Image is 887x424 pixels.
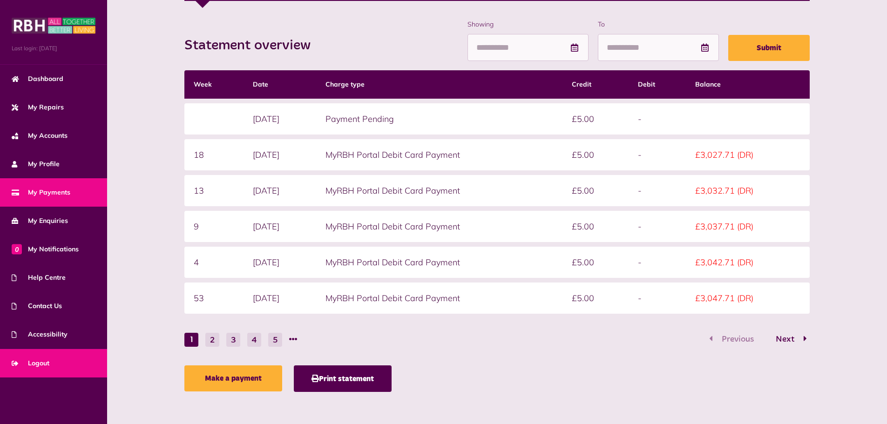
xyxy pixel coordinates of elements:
[244,283,316,314] td: [DATE]
[766,333,810,346] button: Go to page 2
[562,103,628,135] td: £5.00
[12,16,95,35] img: MyRBH
[562,247,628,278] td: £5.00
[184,211,244,242] td: 9
[226,333,240,347] button: Go to page 3
[562,175,628,206] td: £5.00
[184,139,244,170] td: 18
[316,103,562,135] td: Payment Pending
[184,70,244,99] th: Week
[686,139,809,170] td: £3,027.71 (DR)
[184,283,244,314] td: 53
[294,365,392,392] button: Print statement
[12,301,62,311] span: Contact Us
[562,70,628,99] th: Credit
[244,70,316,99] th: Date
[247,333,261,347] button: Go to page 4
[12,216,68,226] span: My Enquiries
[728,35,810,61] button: Submit
[316,139,562,170] td: MyRBH Portal Debit Card Payment
[686,283,809,314] td: £3,047.71 (DR)
[12,74,63,84] span: Dashboard
[686,70,809,99] th: Balance
[184,365,282,391] a: Make a payment
[598,20,719,29] label: To
[316,70,562,99] th: Charge type
[629,283,686,314] td: -
[12,159,60,169] span: My Profile
[562,211,628,242] td: £5.00
[316,175,562,206] td: MyRBH Portal Debit Card Payment
[268,333,282,347] button: Go to page 5
[12,273,66,283] span: Help Centre
[184,175,244,206] td: 13
[244,103,316,135] td: [DATE]
[12,102,64,112] span: My Repairs
[316,247,562,278] td: MyRBH Portal Debit Card Payment
[184,247,244,278] td: 4
[629,70,686,99] th: Debit
[12,44,95,53] span: Last login: [DATE]
[686,247,809,278] td: £3,042.71 (DR)
[244,211,316,242] td: [DATE]
[184,37,320,54] h2: Statement overview
[205,333,219,347] button: Go to page 2
[629,103,686,135] td: -
[12,244,79,254] span: My Notifications
[467,20,589,29] label: Showing
[629,175,686,206] td: -
[12,358,49,368] span: Logout
[686,175,809,206] td: £3,032.71 (DR)
[629,247,686,278] td: -
[244,247,316,278] td: [DATE]
[562,283,628,314] td: £5.00
[12,188,70,197] span: My Payments
[316,283,562,314] td: MyRBH Portal Debit Card Payment
[629,139,686,170] td: -
[316,211,562,242] td: MyRBH Portal Debit Card Payment
[769,335,801,343] span: Next
[244,175,316,206] td: [DATE]
[686,211,809,242] td: £3,037.71 (DR)
[562,139,628,170] td: £5.00
[12,330,68,339] span: Accessibility
[12,131,68,141] span: My Accounts
[12,244,22,254] span: 0
[244,139,316,170] td: [DATE]
[629,211,686,242] td: -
